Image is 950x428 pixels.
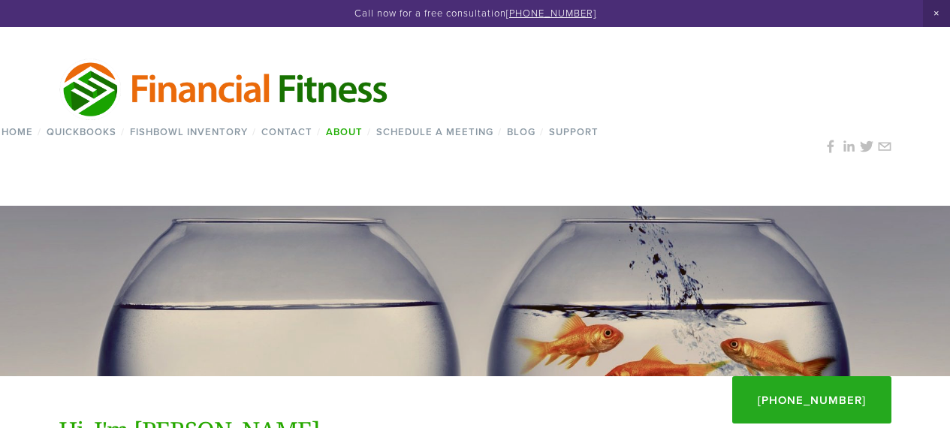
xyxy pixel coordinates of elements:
[29,8,921,20] p: Call now for a free consultation
[732,376,891,423] a: [PHONE_NUMBER]
[41,121,121,143] a: QuickBooks
[367,125,371,139] span: /
[540,125,544,139] span: /
[59,273,892,309] h1: About
[38,125,41,139] span: /
[506,6,596,20] a: [PHONE_NUMBER]
[317,125,321,139] span: /
[121,125,125,139] span: /
[498,125,502,139] span: /
[256,121,317,143] a: Contact
[502,121,540,143] a: Blog
[371,121,498,143] a: Schedule a Meeting
[321,121,367,143] a: About
[125,121,252,143] a: Fishbowl Inventory
[252,125,256,139] span: /
[544,121,603,143] a: Support
[59,56,391,121] img: Financial Fitness Consulting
